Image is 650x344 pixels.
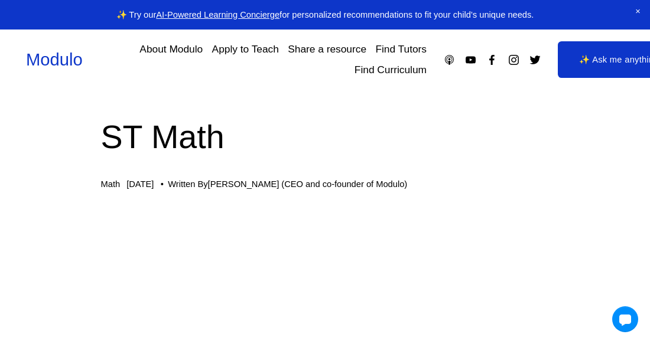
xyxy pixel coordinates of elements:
[375,39,427,60] a: Find Tutors
[156,10,279,19] a: AI-Powered Learning Concierge
[126,179,154,189] span: [DATE]
[464,54,477,66] a: YouTube
[139,39,203,60] a: About Modulo
[208,179,408,189] a: [PERSON_NAME] (CEO and co-founder of Modulo)
[212,39,279,60] a: Apply to Teach
[529,54,541,66] a: Twitter
[508,54,520,66] a: Instagram
[101,179,121,189] a: Math
[26,50,83,69] a: Modulo
[486,54,498,66] a: Facebook
[101,114,550,160] h1: ST Math
[288,39,366,60] a: Share a resource
[168,179,407,190] div: Written By
[355,60,427,80] a: Find Curriculum
[443,54,456,66] a: Apple Podcasts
